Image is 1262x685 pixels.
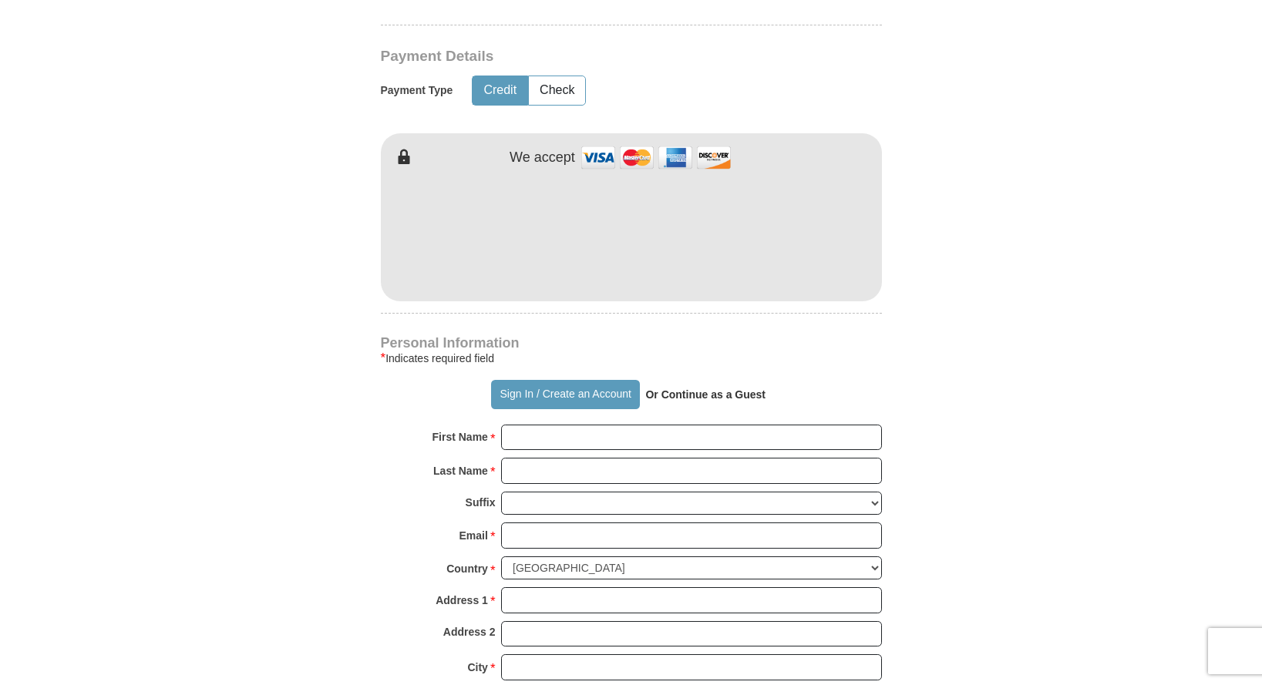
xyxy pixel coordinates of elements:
[443,621,496,643] strong: Address 2
[381,349,882,368] div: Indicates required field
[432,426,488,448] strong: First Name
[491,380,640,409] button: Sign In / Create an Account
[510,149,575,166] h4: We accept
[459,525,488,546] strong: Email
[433,460,488,482] strong: Last Name
[381,337,882,349] h4: Personal Information
[645,388,766,401] strong: Or Continue as a Guest
[529,76,585,105] button: Check
[467,656,487,678] strong: City
[381,84,453,97] h5: Payment Type
[473,76,527,105] button: Credit
[381,48,774,65] h3: Payment Details
[436,589,488,611] strong: Address 1
[466,492,496,513] strong: Suffix
[579,141,733,174] img: credit cards accepted
[446,558,488,579] strong: Country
